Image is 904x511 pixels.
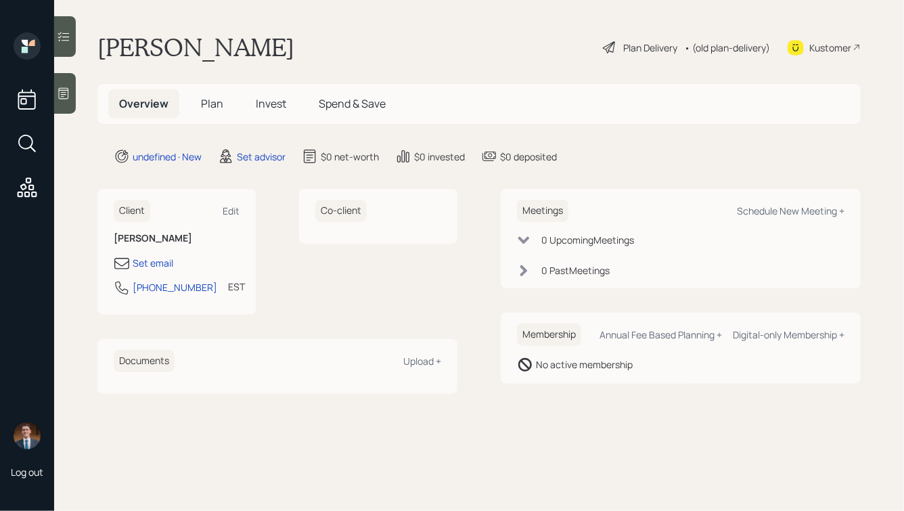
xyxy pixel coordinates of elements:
div: Digital-only Membership + [733,328,844,341]
div: EST [228,280,245,294]
span: Overview [119,96,168,111]
div: $0 net-worth [321,150,379,164]
h6: Client [114,200,150,222]
div: Annual Fee Based Planning + [600,328,722,341]
div: Plan Delivery [623,41,677,55]
h6: [PERSON_NAME] [114,233,240,244]
div: $0 deposited [500,150,557,164]
span: Spend & Save [319,96,386,111]
span: Plan [201,96,223,111]
div: undefined · New [133,150,202,164]
div: 0 Upcoming Meeting s [541,233,634,247]
div: $0 invested [414,150,465,164]
div: No active membership [536,357,633,372]
div: Set email [133,256,173,270]
img: hunter_neumayer.jpg [14,422,41,449]
div: Kustomer [809,41,851,55]
h1: [PERSON_NAME] [97,32,294,62]
h6: Documents [114,350,175,372]
div: Edit [223,204,240,217]
div: Upload + [403,355,441,368]
div: • (old plan-delivery) [684,41,770,55]
h6: Membership [517,324,581,346]
h6: Co-client [315,200,367,222]
h6: Meetings [517,200,568,222]
div: 0 Past Meeting s [541,263,610,277]
div: Log out [11,466,43,479]
div: Schedule New Meeting + [737,204,844,217]
span: Invest [256,96,286,111]
div: [PHONE_NUMBER] [133,280,217,294]
div: Set advisor [237,150,286,164]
